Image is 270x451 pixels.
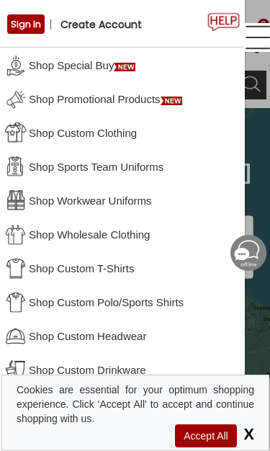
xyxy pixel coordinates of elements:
[240,425,254,443] span: X
[17,383,254,426] div: Cookies are essential for your optimum shopping experience. Click 'Accept All' to accept and cont...
[175,424,236,447] span: Accept All
[230,235,266,271] img: Chat-Offline-Icon-Mobile
[60,14,149,32] a: Create Account
[207,11,240,31] span: Help
[7,14,45,34] a: Sign In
